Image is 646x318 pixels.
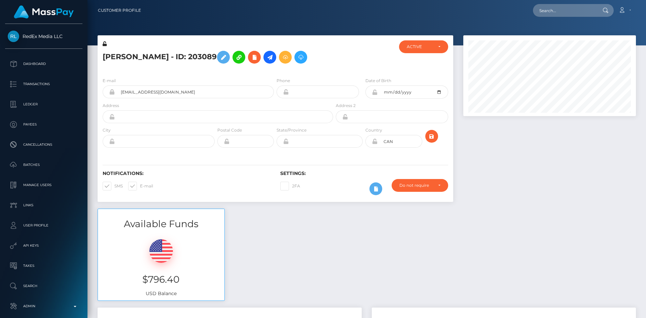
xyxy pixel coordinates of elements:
[149,239,173,263] img: USD.png
[365,127,382,133] label: Country
[103,273,219,286] h3: $796.40
[217,127,242,133] label: Postal Code
[5,96,82,113] a: Ledger
[8,160,80,170] p: Batches
[8,261,80,271] p: Taxes
[277,127,307,133] label: State/Province
[365,78,391,84] label: Date of Birth
[8,31,19,42] img: RedEx Media LLC
[8,119,80,130] p: Payees
[5,237,82,254] a: API Keys
[5,177,82,193] a: Manage Users
[128,182,153,190] label: E-mail
[533,4,596,17] input: Search...
[8,200,80,210] p: Links
[103,127,111,133] label: City
[399,183,433,188] div: Do not require
[8,140,80,150] p: Cancellations
[103,78,116,84] label: E-mail
[392,179,448,192] button: Do not require
[5,116,82,133] a: Payees
[8,79,80,89] p: Transactions
[5,33,82,39] span: RedEx Media LLC
[103,171,270,176] h6: Notifications:
[103,103,119,109] label: Address
[336,103,356,109] label: Address 2
[8,180,80,190] p: Manage Users
[5,136,82,153] a: Cancellations
[8,59,80,69] p: Dashboard
[98,231,224,301] div: USD Balance
[8,241,80,251] p: API Keys
[5,197,82,214] a: Links
[5,217,82,234] a: User Profile
[399,40,448,53] button: ACTIVE
[8,220,80,231] p: User Profile
[5,76,82,93] a: Transactions
[280,182,300,190] label: 2FA
[8,301,80,311] p: Admin
[14,5,74,19] img: MassPay Logo
[5,298,82,315] a: Admin
[5,278,82,294] a: Search
[103,47,329,67] h5: [PERSON_NAME] - ID: 203089
[98,217,224,231] h3: Available Funds
[5,156,82,173] a: Batches
[277,78,290,84] label: Phone
[280,171,448,176] h6: Settings:
[103,182,123,190] label: SMS
[98,3,141,17] a: Customer Profile
[8,99,80,109] p: Ledger
[5,56,82,72] a: Dashboard
[8,281,80,291] p: Search
[407,44,433,49] div: ACTIVE
[263,51,276,64] a: Initiate Payout
[5,257,82,274] a: Taxes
